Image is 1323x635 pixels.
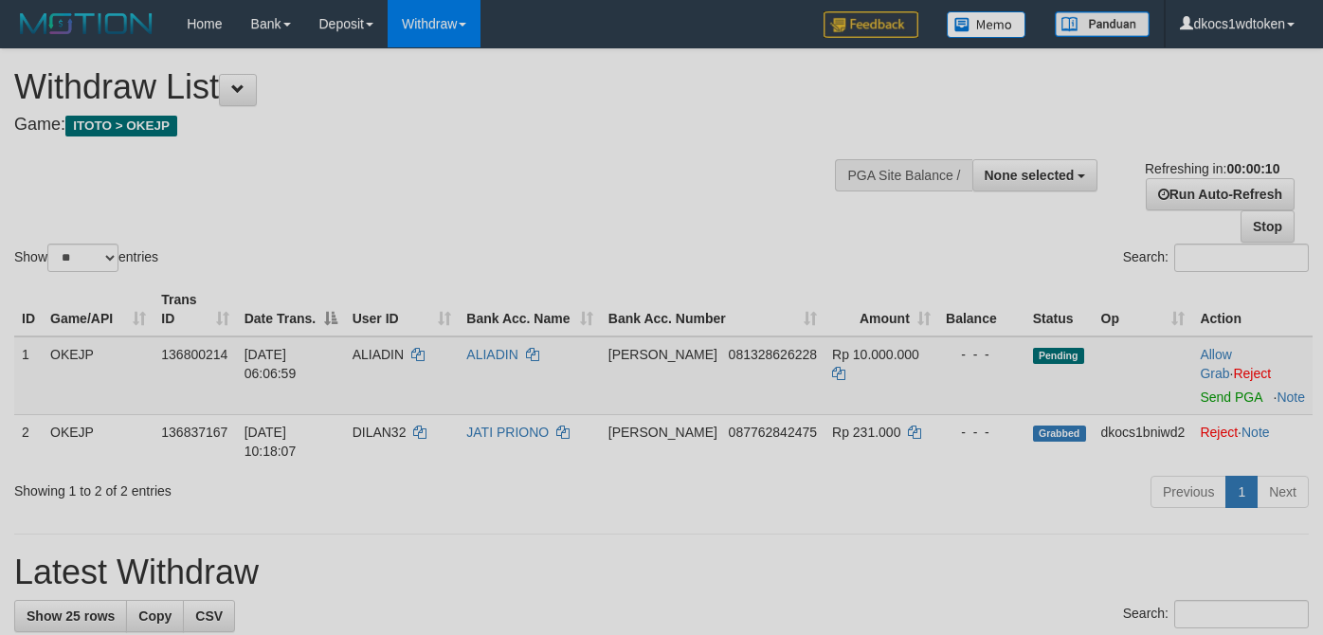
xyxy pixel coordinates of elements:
td: 2 [14,414,43,468]
a: Send PGA [1200,390,1261,405]
span: Copy [138,608,172,624]
th: Op: activate to sort column ascending [1094,282,1193,336]
span: [DATE] 10:18:07 [245,425,297,459]
img: Feedback.jpg [824,11,918,38]
span: · [1200,347,1233,381]
strong: 00:00:10 [1226,161,1279,176]
a: Note [1277,390,1305,405]
td: 1 [14,336,43,415]
th: User ID: activate to sort column ascending [345,282,460,336]
a: JATI PRIONO [466,425,549,440]
th: Trans ID: activate to sort column ascending [154,282,236,336]
span: Pending [1033,348,1084,364]
label: Search: [1123,600,1309,628]
a: 1 [1225,476,1258,508]
label: Search: [1123,244,1309,272]
a: Reject [1200,425,1238,440]
span: CSV [195,608,223,624]
button: None selected [972,159,1098,191]
span: 136800214 [161,347,227,362]
span: [PERSON_NAME] [608,425,717,440]
div: - - - [946,345,1018,364]
a: Copy [126,600,184,632]
span: [DATE] 06:06:59 [245,347,297,381]
a: Show 25 rows [14,600,127,632]
th: Balance [938,282,1025,336]
th: Status [1025,282,1094,336]
th: Game/API: activate to sort column ascending [43,282,154,336]
th: Bank Acc. Number: activate to sort column ascending [601,282,825,336]
a: Reject [1233,366,1271,381]
a: CSV [183,600,235,632]
td: OKEJP [43,336,154,415]
td: OKEJP [43,414,154,468]
td: · [1192,336,1313,415]
input: Search: [1174,600,1309,628]
span: Show 25 rows [27,608,115,624]
label: Show entries [14,244,158,272]
span: ITOTO > OKEJP [65,116,177,136]
h1: Latest Withdraw [14,553,1309,591]
h4: Game: [14,116,863,135]
a: ALIADIN [466,347,517,362]
th: Amount: activate to sort column ascending [825,282,938,336]
span: None selected [985,168,1075,183]
span: 136837167 [161,425,227,440]
a: Note [1241,425,1270,440]
input: Search: [1174,244,1309,272]
img: MOTION_logo.png [14,9,158,38]
span: Copy 081328626228 to clipboard [729,347,817,362]
a: Run Auto-Refresh [1146,178,1295,210]
span: Rp 231.000 [832,425,900,440]
a: Next [1257,476,1309,508]
span: Grabbed [1033,426,1086,442]
div: Showing 1 to 2 of 2 entries [14,474,537,500]
th: ID [14,282,43,336]
span: Rp 10.000.000 [832,347,919,362]
th: Action [1192,282,1313,336]
span: ALIADIN [353,347,404,362]
div: PGA Site Balance / [835,159,971,191]
span: [PERSON_NAME] [608,347,717,362]
select: Showentries [47,244,118,272]
a: Stop [1241,210,1295,243]
th: Bank Acc. Name: activate to sort column ascending [459,282,600,336]
div: - - - [946,423,1018,442]
a: Allow Grab [1200,347,1231,381]
a: Previous [1151,476,1226,508]
img: panduan.png [1055,11,1150,37]
img: Button%20Memo.svg [947,11,1026,38]
h1: Withdraw List [14,68,863,106]
span: Copy 087762842475 to clipboard [729,425,817,440]
span: Refreshing in: [1145,161,1279,176]
td: · [1192,414,1313,468]
td: dkocs1bniwd2 [1094,414,1193,468]
th: Date Trans.: activate to sort column descending [237,282,345,336]
span: DILAN32 [353,425,407,440]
